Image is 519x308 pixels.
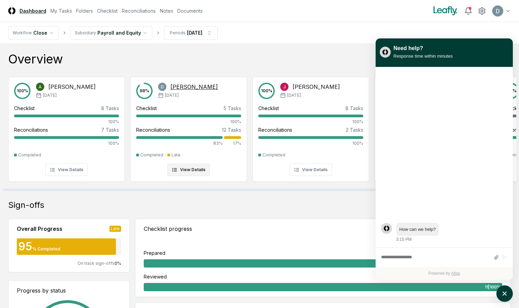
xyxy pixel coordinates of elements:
button: Periods[DATE] [164,26,218,40]
div: [PERSON_NAME] [48,83,96,91]
div: 100% [14,119,119,125]
div: Need help? [393,44,453,52]
div: atlas-message [381,223,507,243]
div: Completed [18,152,41,158]
img: Leafly logo [432,5,459,16]
span: [DATE] [43,92,57,98]
a: Checklist progressCompletedOn TrackLatePrepared11 Items11|100%Reviewed11 Items11|100% [135,219,511,297]
img: John Falbo [280,83,288,91]
div: Late [109,226,121,232]
div: 83% [136,140,223,146]
a: Atlas [451,271,460,276]
div: Completed [262,152,285,158]
div: atlas-composer [381,251,507,264]
div: Checklist [136,105,157,112]
div: 7 Tasks [101,126,119,133]
img: Annie Khederlarian [36,83,44,91]
div: 8 Tasks [101,105,119,112]
div: atlas-message-bubble [396,223,439,236]
div: Subsidiary [75,30,96,36]
button: View Details [290,164,332,176]
div: Prepared [144,249,165,257]
button: Attach files by clicking or dropping files here [494,254,499,260]
div: Late [172,152,180,158]
div: 100% [136,119,241,125]
span: 11 | 100 % [485,284,501,290]
div: Progress by status [17,286,121,295]
a: 100%Annie Khederlarian[PERSON_NAME][DATE]Checklist8 Tasks100%Reconciliations7 Tasks100%CompletedV... [8,71,125,182]
div: Reconciliations [14,126,48,133]
a: 100%John Falbo[PERSON_NAME][DATE]Checklist8 Tasks100%Reconciliations2 Tasks100%CompletedView Details [252,71,369,182]
div: Thursday, September 18, 3:15 PM [396,223,507,243]
div: 5 Tasks [224,105,241,112]
img: yblje5SQxOoZuw2TcITt_icon.png [380,47,391,58]
a: My Tasks [50,7,72,14]
div: atlas-message-text [399,226,436,233]
div: 2 Tasks [346,126,363,133]
a: Notes [160,7,173,14]
div: Checklist progress [144,225,192,233]
div: 17% [224,140,241,146]
div: atlas-ticket [376,67,513,280]
span: [DATE] [287,92,301,98]
div: atlas-message-author-avatar [381,223,392,234]
div: Workflow [13,30,32,36]
div: 95 [17,241,32,252]
div: Reconciliations [136,126,170,133]
img: ACg8ocLeIi4Jlns6Fsr4lO0wQ1XJrFQvF4yUjbLrd1AsCAOmrfa1KQ=s96-c [492,5,503,16]
div: Powered by [376,267,513,280]
div: Checklist [14,105,35,112]
div: % Completed [32,246,60,252]
img: Donna Jordan [158,83,166,91]
a: Documents [177,7,203,14]
div: [PERSON_NAME] [293,83,340,91]
a: Checklist [97,7,118,14]
div: 8 Tasks [345,105,363,112]
div: Checklist [258,105,279,112]
div: Reconciliations [258,126,292,133]
button: View Details [45,164,88,176]
nav: breadcrumb [8,26,218,40]
a: 100%Terri Gentry[PERSON_NAME][DATE]Checklist1 Task100%Reconciliations0 TasksCompletedView Details [375,71,491,182]
div: 100% [14,140,119,146]
div: 3:15 PM [396,236,412,242]
div: 100% [258,119,363,125]
a: Dashboard [20,7,46,14]
div: 12 Tasks [222,126,241,133]
div: Periods [170,30,186,36]
div: [DATE] [187,29,202,36]
div: 100% [258,140,363,146]
div: Reviewed [144,273,167,280]
div: Overview [8,52,63,66]
a: Folders [76,7,93,14]
div: atlas-window [376,38,513,280]
button: View Details [167,164,210,176]
img: Logo [8,7,15,14]
div: Completed [140,152,163,158]
div: Overall Progress [17,225,62,233]
div: Response time within minutes [393,52,453,60]
div: [PERSON_NAME] [170,83,218,91]
span: 0 % [115,261,121,266]
div: Sign-offs [8,200,511,211]
span: [DATE] [165,92,179,98]
button: atlas-launcher [496,285,513,302]
a: 88%Donna Jordan[PERSON_NAME][DATE]Checklist5 Tasks100%Reconciliations12 Tasks83%17%CompletedLateV... [130,71,247,182]
a: Reconciliations [122,7,156,14]
span: On track sign-offs [78,261,115,266]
